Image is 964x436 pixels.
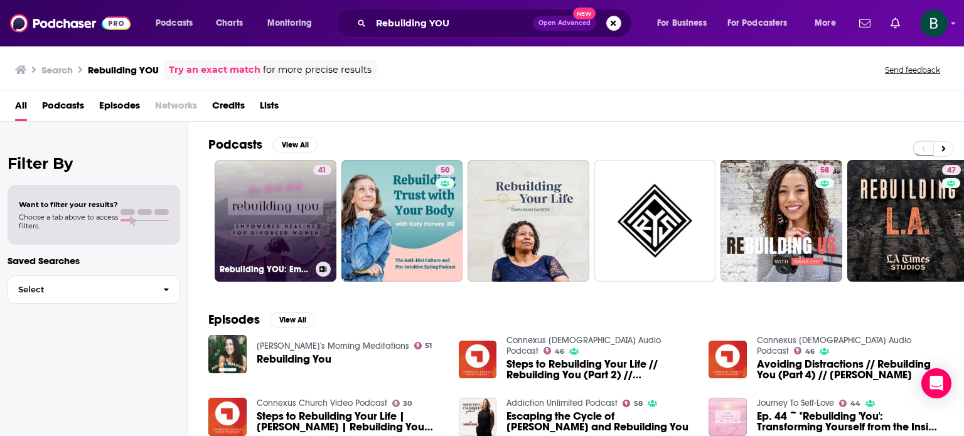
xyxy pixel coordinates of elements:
div: Open Intercom Messenger [921,368,951,398]
button: open menu [147,13,209,33]
a: 50 [341,160,463,282]
a: 58 [623,400,643,407]
span: New [573,8,596,19]
span: Networks [155,95,197,121]
button: open menu [806,13,852,33]
a: Episodes [99,95,140,121]
div: Search podcasts, credits, & more... [348,9,644,38]
img: Ep. 44 ~ "Rebuilding 'You': Transforming Yourself from the Inside Out" [709,398,747,436]
span: Escaping the Cycle of [PERSON_NAME] and Rebuilding You [506,411,694,432]
button: open menu [259,13,328,33]
a: Molly's Morning Meditations [257,341,409,351]
span: 46 [805,349,815,354]
span: 30 [403,401,412,407]
a: Escaping the Cycle of YoYo Sobriety and Rebuilding You [506,411,694,432]
p: Saved Searches [8,255,180,267]
h2: Podcasts [208,137,262,152]
button: View All [272,137,318,152]
a: 46 [544,347,564,354]
img: Avoiding Distractions // Rebuilding You (Part 4) // Jeff Brodie [709,341,747,379]
a: Ep. 44 ~ "Rebuilding 'You': Transforming Yourself from the Inside Out" [757,411,944,432]
a: Connexus Church Audio Podcast [506,335,661,356]
h3: Search [41,64,73,76]
a: Addiction Unlimited Podcast [506,398,618,408]
span: Select [8,285,153,294]
span: 50 [441,164,449,177]
span: Open Advanced [538,20,591,26]
a: 47 [942,165,961,175]
button: open menu [719,13,806,33]
img: Rebuilding You [208,335,247,373]
a: Avoiding Distractions // Rebuilding You (Part 4) // Jeff Brodie [757,359,944,380]
span: For Podcasters [727,14,788,32]
a: Rebuilding You [257,354,331,364]
a: 30 [392,400,412,407]
a: Connexus Church Audio Podcast [757,335,911,356]
a: Try an exact match [169,63,260,77]
span: Steps to Rebuilding Your Life | [PERSON_NAME] | Rebuilding You (Part 2) [257,411,444,432]
a: 50 [436,165,454,175]
a: Charts [208,13,250,33]
a: Steps to Rebuilding Your Life // Rebuilding You (Part 2) // Jeff Brodie [506,359,694,380]
a: PodcastsView All [208,137,318,152]
a: Show notifications dropdown [854,13,876,34]
span: 47 [947,164,956,177]
span: Monitoring [267,14,312,32]
h2: Filter By [8,154,180,173]
span: 44 [850,401,860,407]
span: Avoiding Distractions // Rebuilding You (Part 4) // [PERSON_NAME] [757,359,944,380]
h2: Episodes [208,312,260,327]
img: Steps to Rebuilding Your Life | Jeff Brodie | Rebuilding You (Part 2) [208,398,247,436]
h3: Rebuilding YOU [88,64,159,76]
button: Send feedback [881,65,944,75]
a: 41 [313,165,331,175]
button: Select [8,275,180,304]
img: User Profile [920,9,948,37]
span: 51 [425,343,432,349]
a: Lists [260,95,279,121]
a: Podcasts [42,95,84,121]
img: Steps to Rebuilding Your Life // Rebuilding You (Part 2) // Jeff Brodie [459,341,497,379]
a: Credits [212,95,245,121]
a: Connexus Church Video Podcast [257,398,387,408]
button: Show profile menu [920,9,948,37]
a: 58 [720,160,842,282]
img: Podchaser - Follow, Share and Rate Podcasts [10,11,131,35]
a: Journey To Self-Love [757,398,834,408]
span: 46 [555,349,564,354]
span: for more precise results [263,63,372,77]
a: EpisodesView All [208,312,315,327]
span: 58 [820,164,829,177]
span: More [815,14,836,32]
a: Show notifications dropdown [886,13,905,34]
img: Escaping the Cycle of YoYo Sobriety and Rebuilding You [459,398,497,436]
a: Steps to Rebuilding Your Life | Jeff Brodie | Rebuilding You (Part 2) [257,411,444,432]
a: 58 [815,165,834,175]
span: Steps to Rebuilding Your Life // Rebuilding You (Part 2) // [PERSON_NAME] [506,359,694,380]
a: 41Rebuilding YOU: Empowered Healing For Divorced Women [215,160,336,282]
span: Logged in as betsy46033 [920,9,948,37]
input: Search podcasts, credits, & more... [371,13,533,33]
span: 41 [318,164,326,177]
button: View All [270,312,315,327]
span: Podcasts [156,14,193,32]
span: Charts [216,14,243,32]
button: Open AdvancedNew [533,16,596,31]
a: 44 [839,400,860,407]
span: Want to filter your results? [19,200,118,209]
a: All [15,95,27,121]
